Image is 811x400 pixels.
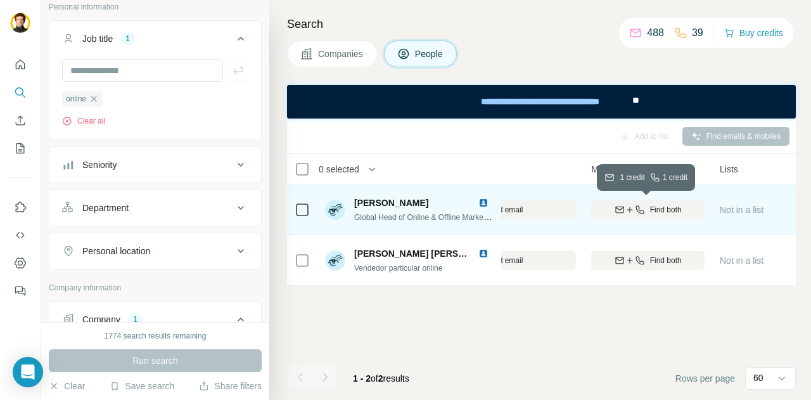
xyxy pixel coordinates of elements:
button: Company1 [49,304,261,340]
div: 1774 search results remaining [105,330,207,342]
div: 1 [120,33,135,44]
div: Open Intercom Messenger [13,357,43,387]
span: Not in a list [720,205,763,215]
button: My lists [10,137,30,160]
button: Use Surfe API [10,224,30,247]
div: Seniority [82,158,117,171]
button: Clear [49,380,85,392]
button: Share filters [199,380,262,392]
button: Dashboard [10,252,30,274]
span: Vendedor particular online [354,264,442,273]
span: Mobile [591,163,617,176]
span: Find both [650,204,682,216]
span: 0 selected [319,163,359,176]
img: LinkedIn logo [478,198,489,208]
span: Global Head of Online & Offline Marketing [354,212,495,222]
button: Job title1 [49,23,261,59]
span: Find email [488,204,523,216]
button: Department [49,193,261,223]
button: Seniority [49,150,261,180]
button: Use Surfe on LinkedIn [10,196,30,219]
button: Search [10,81,30,104]
span: online [66,93,86,105]
span: [PERSON_NAME] [354,198,428,208]
span: Lists [720,163,738,176]
button: Quick start [10,53,30,76]
p: 488 [647,25,664,41]
iframe: Banner [287,85,796,119]
img: Avatar [325,200,345,220]
span: results [353,373,409,384]
span: Find both [650,255,682,266]
img: Avatar [325,250,345,271]
span: Not in a list [720,255,763,266]
button: Save search [110,380,174,392]
p: 39 [692,25,703,41]
span: of [371,373,378,384]
button: Clear all [62,115,105,127]
h4: Search [287,15,796,33]
div: Department [82,202,129,214]
button: Enrich CSV [10,109,30,132]
p: 60 [753,371,763,384]
div: 1 [128,314,143,325]
div: Personal location [82,245,150,257]
img: Avatar [10,13,30,33]
p: Personal information [49,1,262,13]
div: Job title [82,32,113,45]
span: Rows per page [675,372,735,385]
button: Find both [591,200,705,219]
img: LinkedIn logo [478,248,489,259]
button: Buy credits [724,24,783,42]
span: People [415,48,444,60]
span: Find email [488,255,523,266]
div: Company [82,313,120,326]
button: Find both [591,251,705,270]
button: Feedback [10,280,30,302]
button: Personal location [49,236,261,266]
span: 2 [378,373,383,384]
span: 1 - 2 [353,373,371,384]
span: [PERSON_NAME] [PERSON_NAME] [354,248,506,259]
span: Companies [318,48,364,60]
p: Company information [49,282,262,294]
